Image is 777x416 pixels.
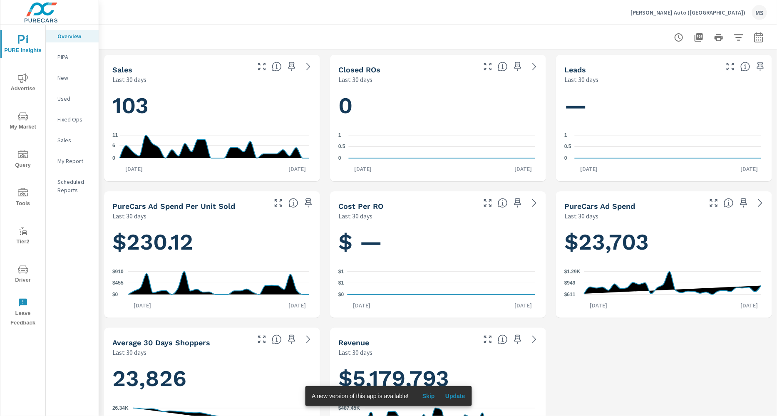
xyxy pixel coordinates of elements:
[112,338,210,347] h5: Average 30 Days Shoppers
[112,269,124,275] text: $910
[302,333,315,346] a: See more details in report
[498,62,508,72] span: Number of Repair Orders Closed by the selected dealership group over the selected time range. [So...
[3,298,43,328] span: Leave Feedback
[481,333,494,346] button: Make Fullscreen
[3,73,43,94] span: Advertise
[112,228,312,256] h1: $230.12
[112,132,118,138] text: 11
[338,269,344,275] text: $1
[57,94,92,103] p: Used
[46,134,99,146] div: Sales
[481,196,494,210] button: Make Fullscreen
[348,301,377,310] p: [DATE]
[112,292,118,297] text: $0
[564,202,635,210] h5: PureCars Ad Spend
[57,115,92,124] p: Fixed Ops
[528,196,541,210] a: See more details in report
[3,188,43,208] span: Tools
[112,211,146,221] p: Last 30 days
[752,5,767,20] div: MS
[415,389,442,403] button: Skip
[710,29,727,46] button: Print Report
[57,74,92,82] p: New
[564,292,576,297] text: $611
[46,72,99,84] div: New
[735,165,764,173] p: [DATE]
[528,60,541,73] a: See more details in report
[3,111,43,132] span: My Market
[57,53,92,61] p: PIPA
[338,405,360,411] text: $487.45K
[112,155,115,161] text: 0
[112,74,146,84] p: Last 30 days
[112,202,235,210] h5: PureCars Ad Spend Per Unit Sold
[511,333,524,346] span: Save this to your personalized report
[528,333,541,346] a: See more details in report
[338,292,344,297] text: $0
[740,62,750,72] span: Number of Leads generated from PureCars Tools for the selected dealership group over the selected...
[564,65,586,74] h5: Leads
[3,150,43,170] span: Query
[564,228,764,256] h1: $23,703
[481,60,494,73] button: Make Fullscreen
[584,301,613,310] p: [DATE]
[338,211,372,221] p: Last 30 days
[338,228,538,256] h1: $ —
[338,132,341,138] text: 1
[338,338,369,347] h5: Revenue
[57,157,92,165] p: My Report
[564,280,576,286] text: $949
[112,92,312,120] h1: 103
[338,364,538,393] h1: $5,179,793
[724,60,737,73] button: Make Fullscreen
[338,155,341,161] text: 0
[338,92,538,120] h1: 0
[564,92,764,120] h1: —
[349,165,378,173] p: [DATE]
[272,334,282,344] span: A rolling 30 day total of daily Shoppers on the dealership website, averaged over the selected da...
[112,347,146,357] p: Last 30 days
[338,144,345,150] text: 0.5
[3,35,43,55] span: PURE Insights
[754,196,767,210] a: See more details in report
[255,333,268,346] button: Make Fullscreen
[112,405,129,411] text: 26.34K
[564,74,598,84] p: Last 30 days
[0,25,45,331] div: nav menu
[283,301,312,310] p: [DATE]
[564,269,581,275] text: $1.29K
[498,198,508,208] span: Average cost incurred by the dealership from each Repair Order closed over the selected date rang...
[511,60,524,73] span: Save this to your personalized report
[509,165,538,173] p: [DATE]
[631,9,745,16] p: [PERSON_NAME] Auto ([GEOGRAPHIC_DATA])
[511,196,524,210] span: Save this to your personalized report
[57,178,92,194] p: Scheduled Reports
[724,198,734,208] span: Total cost of media for all PureCars channels for the selected dealership group over the selected...
[120,165,149,173] p: [DATE]
[46,51,99,63] div: PIPA
[737,196,750,210] span: Save this to your personalized report
[564,155,567,161] text: 0
[564,132,567,138] text: 1
[46,30,99,42] div: Overview
[509,301,538,310] p: [DATE]
[338,347,372,357] p: Last 30 days
[46,92,99,105] div: Used
[690,29,707,46] button: "Export Report to PDF"
[498,334,508,344] span: Total sales revenue over the selected date range. [Source: This data is sourced from the dealer’s...
[564,211,598,221] p: Last 30 days
[3,226,43,247] span: Tier2
[112,65,132,74] h5: Sales
[112,280,124,286] text: $455
[445,392,465,400] span: Update
[419,392,439,400] span: Skip
[735,301,764,310] p: [DATE]
[285,60,298,73] span: Save this to your personalized report
[338,74,372,84] p: Last 30 days
[338,280,344,286] text: $1
[255,60,268,73] button: Make Fullscreen
[442,389,469,403] button: Update
[112,143,115,149] text: 6
[312,393,409,399] span: A new version of this app is available!
[754,60,767,73] span: Save this to your personalized report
